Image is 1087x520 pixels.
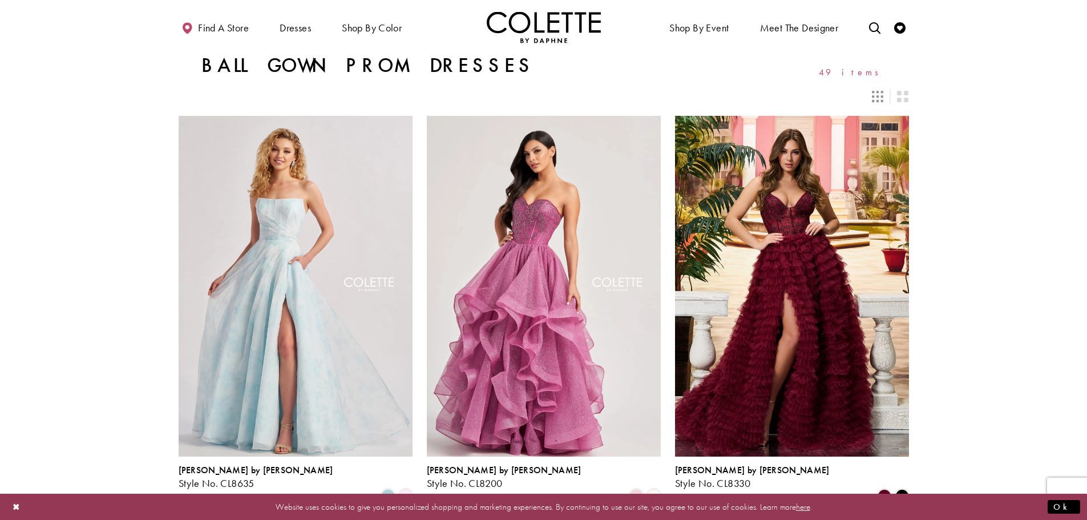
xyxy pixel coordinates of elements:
[757,11,842,43] a: Meet the designer
[427,116,661,456] a: Visit Colette by Daphne Style No. CL8200 Page
[647,489,661,503] i: Diamond White
[427,465,581,489] div: Colette by Daphne Style No. CL8200
[172,84,916,109] div: Layout Controls
[487,11,601,43] img: Colette by Daphne
[381,489,395,503] i: Sky Blue
[669,22,729,34] span: Shop By Event
[487,11,601,43] a: Visit Home Page
[666,11,732,43] span: Shop By Event
[427,464,581,476] span: [PERSON_NAME] by [PERSON_NAME]
[675,116,909,456] a: Visit Colette by Daphne Style No. CL8330 Page
[675,464,830,476] span: [PERSON_NAME] by [PERSON_NAME]
[675,465,830,489] div: Colette by Daphne Style No. CL8330
[280,22,311,34] span: Dresses
[82,499,1005,514] p: Website uses cookies to give you personalized shopping and marketing experiences. By continuing t...
[427,477,503,490] span: Style No. CL8200
[629,489,643,503] i: Pink Lily
[339,11,405,43] span: Shop by color
[179,477,254,490] span: Style No. CL8635
[198,22,249,34] span: Find a store
[897,91,908,102] span: Switch layout to 2 columns
[7,497,26,517] button: Close Dialog
[878,489,891,503] i: Bordeaux
[675,477,751,490] span: Style No. CL8330
[179,464,333,476] span: [PERSON_NAME] by [PERSON_NAME]
[342,22,402,34] span: Shop by color
[796,501,810,512] a: here
[179,11,252,43] a: Find a store
[872,91,883,102] span: Switch layout to 3 columns
[201,54,535,77] h1: Ball Gown Prom Dresses
[277,11,314,43] span: Dresses
[866,11,883,43] a: Toggle search
[179,116,413,456] a: Visit Colette by Daphne Style No. CL8635 Page
[179,465,333,489] div: Colette by Daphne Style No. CL8635
[819,67,886,77] span: 49 items
[1048,499,1080,514] button: Submit Dialog
[895,489,909,503] i: Black
[399,489,413,503] i: Light Pink
[760,22,839,34] span: Meet the designer
[891,11,908,43] a: Check Wishlist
